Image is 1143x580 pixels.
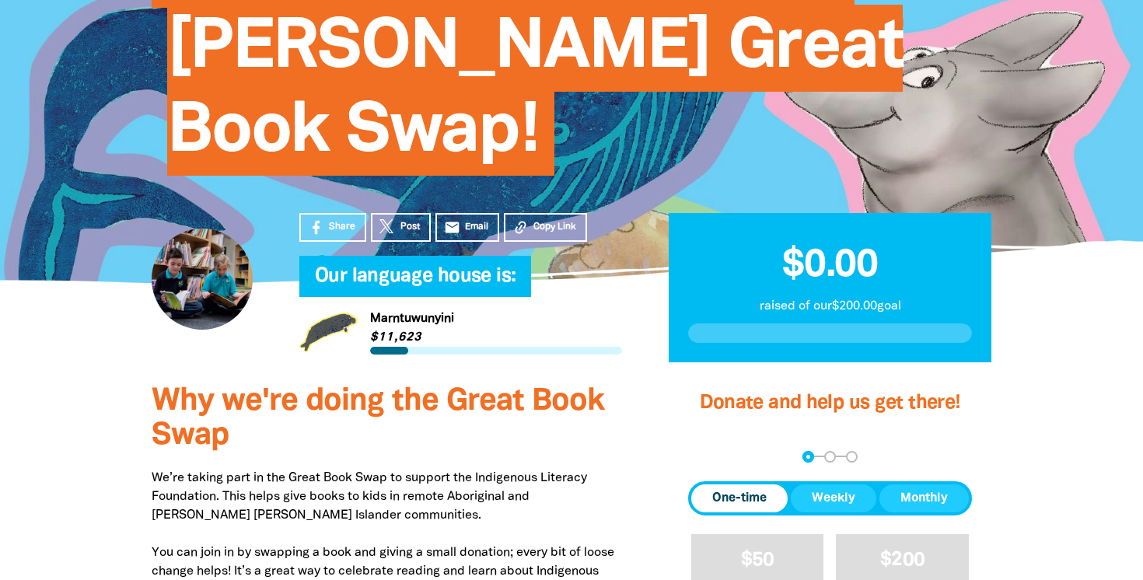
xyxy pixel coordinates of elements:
span: Copy Link [533,220,576,234]
button: Copy Link [504,213,587,242]
button: Navigate to step 2 of 3 to enter your details [824,451,836,463]
span: $200 [880,551,925,569]
span: Weekly [812,489,855,508]
a: Post [371,213,431,242]
span: One-time [712,489,767,508]
button: Weekly [791,484,876,512]
h6: My Team [299,281,622,291]
span: Why we're doing the Great Book Swap [152,387,604,450]
span: Share [329,220,355,234]
span: $0.00 [782,248,878,284]
p: raised of our $200.00 goal [688,297,972,316]
span: Email [465,220,488,234]
a: Share [299,213,366,242]
span: Post [400,220,420,234]
i: email [444,219,460,236]
span: Our language house is: [315,267,516,297]
span: Monthly [900,489,948,508]
button: One-time [691,484,788,512]
span: $50 [741,551,774,569]
span: Donate and help us get there! [700,394,961,412]
button: Monthly [879,484,969,512]
button: Navigate to step 1 of 3 to enter your donation amount [802,451,814,463]
div: Donation frequency [688,481,972,515]
a: emailEmail [435,213,499,242]
button: Navigate to step 3 of 3 to enter your payment details [846,451,858,463]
